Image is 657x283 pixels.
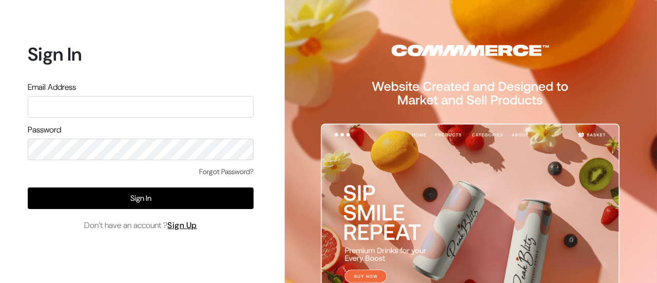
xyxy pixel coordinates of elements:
[28,43,254,65] h1: Sign In
[199,166,254,177] a: Forgot Password?
[28,124,61,136] label: Password
[167,220,197,231] a: Sign Up
[84,219,197,232] span: Don’t have an account ?
[28,81,76,93] label: Email Address
[28,187,254,209] button: Sign In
